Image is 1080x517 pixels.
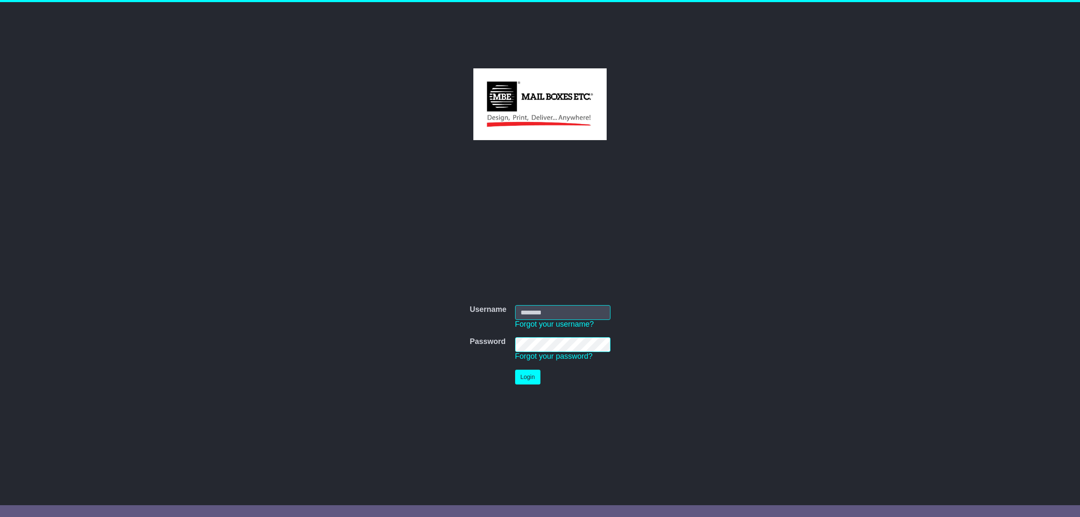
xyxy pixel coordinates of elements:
[470,305,506,314] label: Username
[515,352,593,360] a: Forgot your password?
[470,337,505,346] label: Password
[473,68,606,140] img: MBE Australia
[515,320,594,328] a: Forgot your username?
[515,370,540,384] button: Login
